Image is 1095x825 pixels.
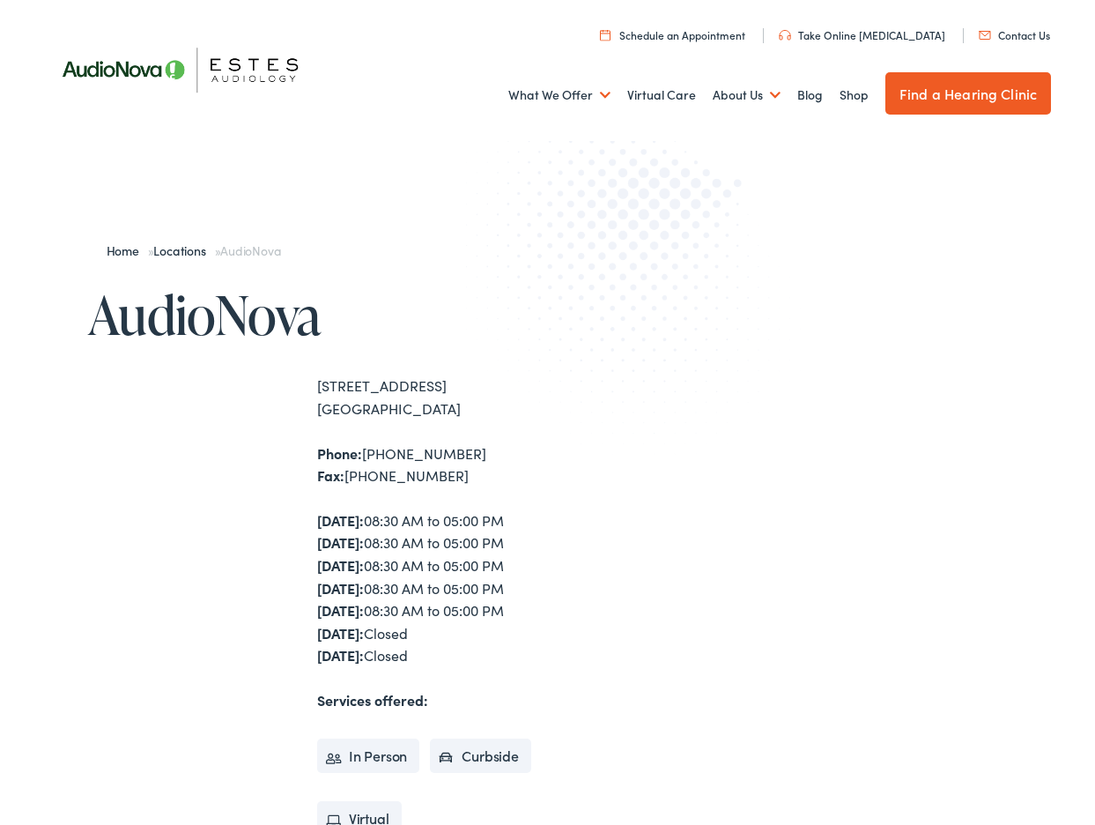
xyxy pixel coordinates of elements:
span: AudioNova [220,242,280,259]
img: utility icon [779,30,791,41]
h1: AudioNova [88,286,548,344]
strong: [DATE]: [317,578,364,598]
strong: [DATE]: [317,555,364,575]
strong: [DATE]: [317,532,364,552]
a: What We Offer [508,63,610,128]
strong: Services offered: [317,690,428,710]
a: Schedule an Appointment [600,27,745,42]
li: Curbside [430,739,531,774]
img: utility icon [979,31,991,40]
div: [STREET_ADDRESS] [GEOGRAPHIC_DATA] [317,375,548,420]
strong: [DATE]: [317,645,364,665]
strong: [DATE]: [317,510,364,530]
a: Locations [153,242,214,259]
li: In Person [317,739,420,774]
span: » » [107,242,281,259]
strong: [DATE]: [317,600,364,620]
img: utility icon [600,29,610,41]
strong: [DATE]: [317,623,364,643]
a: Home [107,242,148,259]
a: Virtual Care [627,63,696,128]
strong: Fax: [317,465,344,485]
a: Take Online [MEDICAL_DATA] [779,27,945,42]
a: Contact Us [979,27,1050,42]
a: About Us [713,63,781,128]
a: Find a Hearing Clinic [885,72,1051,115]
strong: Phone: [317,443,362,463]
div: 08:30 AM to 05:00 PM 08:30 AM to 05:00 PM 08:30 AM to 05:00 PM 08:30 AM to 05:00 PM 08:30 AM to 0... [317,509,548,667]
div: [PHONE_NUMBER] [PHONE_NUMBER] [317,442,548,487]
a: Blog [797,63,823,128]
a: Shop [840,63,869,128]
